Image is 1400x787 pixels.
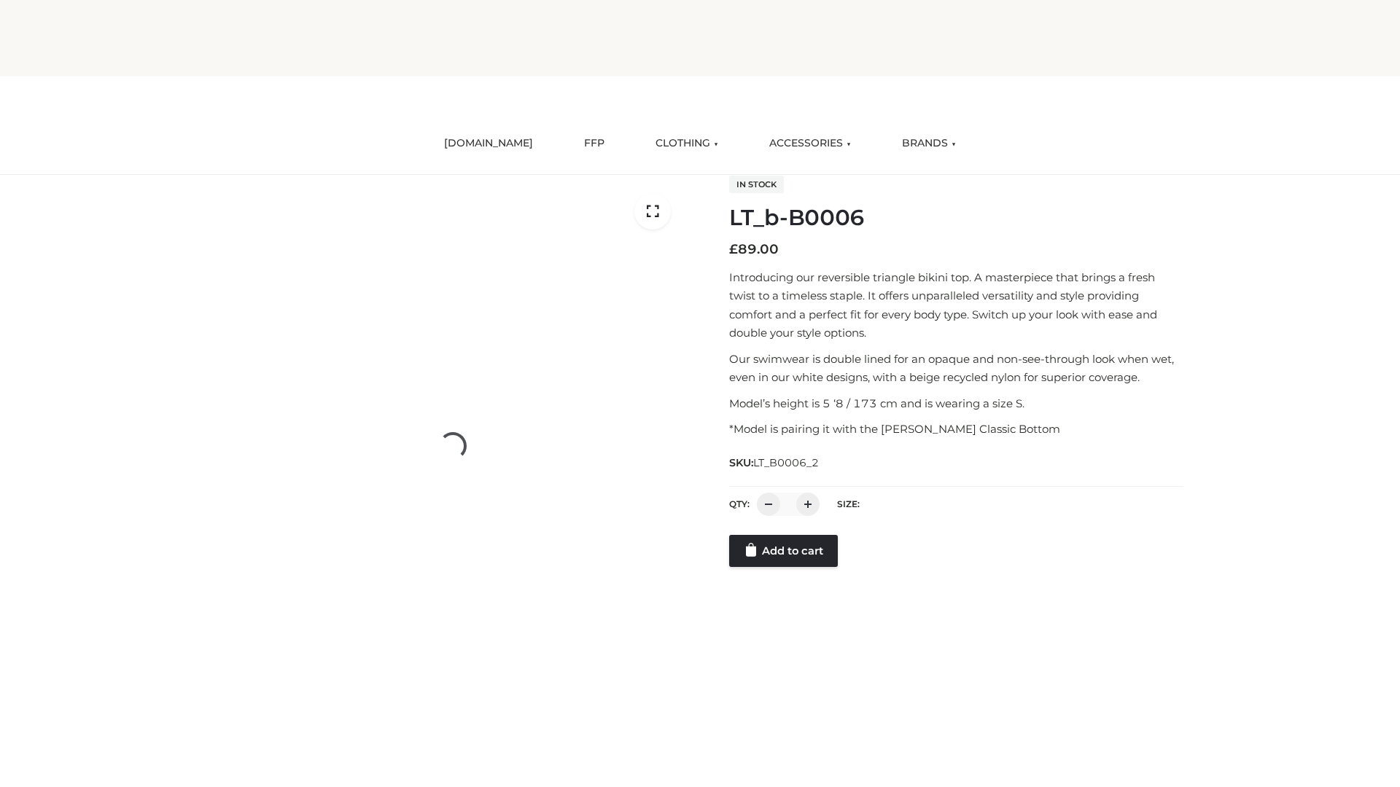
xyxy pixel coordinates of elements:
p: Introducing our reversible triangle bikini top. A masterpiece that brings a fresh twist to a time... [729,268,1183,342]
a: [DOMAIN_NAME] [433,128,544,160]
a: Add to cart [729,535,838,567]
a: BRANDS [891,128,967,160]
span: £ [729,241,738,257]
span: SKU: [729,454,820,471]
p: Model’s height is 5 ‘8 / 173 cm and is wearing a size S. [729,394,1183,413]
a: CLOTHING [645,128,729,160]
a: ACCESSORIES [758,128,862,160]
p: *Model is pairing it with the [PERSON_NAME] Classic Bottom [729,420,1183,439]
span: LT_B0006_2 [753,456,819,469]
span: In stock [729,176,784,193]
h1: LT_b-B0006 [729,205,1183,231]
label: QTY: [729,498,750,509]
bdi: 89.00 [729,241,779,257]
a: FFP [573,128,615,160]
p: Our swimwear is double lined for an opaque and non-see-through look when wet, even in our white d... [729,350,1183,387]
label: Size: [837,498,860,509]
